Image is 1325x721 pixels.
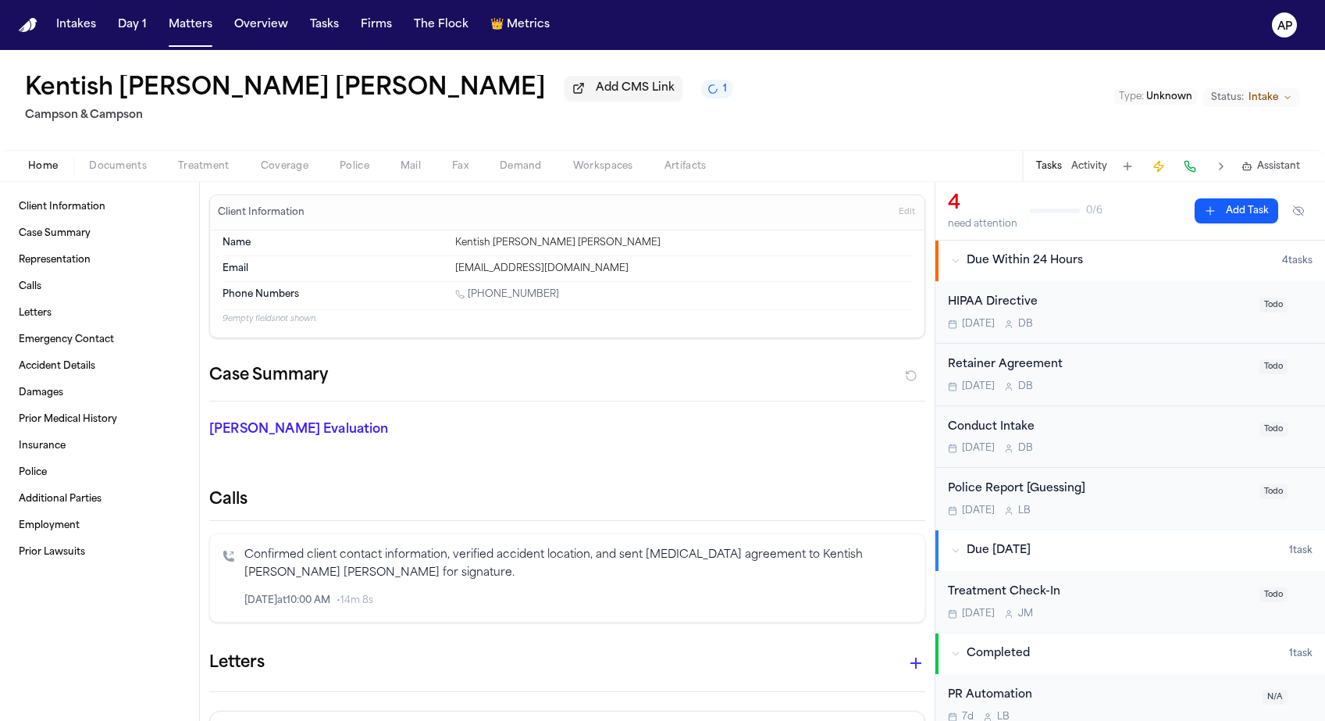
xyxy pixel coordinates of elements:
h2: Calls [209,489,925,511]
span: Fax [452,160,468,173]
a: Employment [12,513,187,538]
button: Tasks [1036,160,1062,173]
span: Unknown [1146,92,1192,102]
span: 1 task [1289,648,1313,660]
a: Emergency Contact [12,327,187,352]
div: Open task: Conduct Intake [935,406,1325,469]
a: Overview [228,11,294,39]
div: Open task: Treatment Check-In [935,571,1325,633]
button: 1 active task [701,80,733,98]
span: Todo [1259,359,1288,374]
span: 0 / 6 [1086,205,1102,217]
a: Home [19,18,37,33]
span: • 14m 8s [337,594,373,607]
a: Additional Parties [12,487,187,512]
span: Todo [1259,484,1288,499]
p: [PERSON_NAME] Evaluation [209,420,436,439]
p: Confirmed client contact information, verified accident location, and sent [MEDICAL_DATA] agreeme... [244,547,912,583]
a: Insurance [12,434,187,459]
div: HIPAA Directive [948,294,1250,312]
a: Prior Lawsuits [12,540,187,565]
span: Add CMS Link [596,80,675,96]
span: Phone Numbers [223,288,299,301]
button: Add Task [1117,155,1138,177]
span: Due Within 24 Hours [967,253,1083,269]
div: Open task: Police Report [Guessing] [935,468,1325,530]
button: Matters [162,11,219,39]
button: Due Within 24 Hours4tasks [935,241,1325,281]
span: Status: [1211,91,1244,104]
dt: Name [223,237,446,249]
h2: Campson & Campson [25,106,733,125]
button: Add Task [1195,198,1278,223]
h1: Kentish [PERSON_NAME] [PERSON_NAME] [25,75,546,103]
button: Hide completed tasks (⌘⇧H) [1284,198,1313,223]
span: D B [1018,442,1033,455]
a: Call 1 (718) 309-9395 [455,288,559,301]
div: Conduct Intake [948,419,1250,437]
a: Prior Medical History [12,407,187,432]
span: [DATE] [962,505,995,517]
span: N/A [1263,690,1288,705]
button: Assistant [1241,160,1300,173]
div: Police Report [Guessing] [948,480,1250,498]
a: Accident Details [12,354,187,379]
span: Documents [89,160,147,173]
a: Representation [12,248,187,273]
button: Completed1task [935,634,1325,674]
span: Mail [401,160,421,173]
span: D B [1018,380,1033,393]
div: PR Automation [948,687,1253,705]
span: Todo [1259,587,1288,602]
h2: Case Summary [209,363,328,388]
button: Firms [354,11,398,39]
span: Assistant [1257,160,1300,173]
h1: Letters [209,651,265,676]
span: J M [1018,608,1033,620]
span: [DATE] [962,608,995,620]
div: 4 [948,191,1017,216]
a: Client Information [12,195,187,220]
span: Police [340,160,369,173]
div: Open task: Retainer Agreement [935,344,1325,406]
span: Due [DATE] [967,543,1031,559]
span: 1 [723,83,727,95]
button: The Flock [408,11,475,39]
div: Kentish [PERSON_NAME] [PERSON_NAME] [455,237,912,249]
a: Damages [12,380,187,405]
a: Police [12,460,187,485]
span: [DATE] [962,380,995,393]
span: L B [1018,505,1031,517]
span: Artifacts [664,160,707,173]
button: Edit Type: Unknown [1114,89,1197,105]
button: Activity [1071,160,1107,173]
button: Create Immediate Task [1148,155,1170,177]
span: Todo [1259,298,1288,312]
span: D B [1018,318,1033,330]
img: Finch Logo [19,18,37,33]
div: Treatment Check-In [948,584,1250,601]
button: Intakes [50,11,102,39]
button: Edit matter name [25,75,546,103]
button: Edit [894,200,920,225]
span: Home [28,160,58,173]
span: 4 task s [1282,255,1313,267]
span: Demand [500,160,542,173]
span: Treatment [178,160,230,173]
span: 1 task [1289,544,1313,557]
button: Due [DATE]1task [935,530,1325,571]
button: crownMetrics [484,11,556,39]
button: Day 1 [112,11,153,39]
span: Type : [1119,92,1144,102]
span: Edit [899,207,915,218]
button: Tasks [304,11,345,39]
div: [EMAIL_ADDRESS][DOMAIN_NAME] [455,262,912,275]
span: [DATE] at 10:00 AM [244,594,330,607]
div: Open task: HIPAA Directive [935,281,1325,344]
